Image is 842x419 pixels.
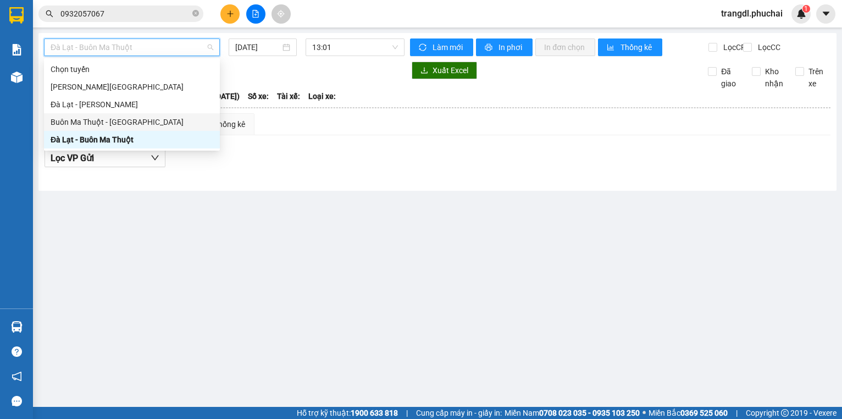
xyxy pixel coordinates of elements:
span: | [406,407,408,419]
img: warehouse-icon [11,71,23,83]
button: printerIn phơi [476,38,533,56]
span: | [736,407,738,419]
span: file-add [252,10,259,18]
sup: 1 [802,5,810,13]
span: plus [226,10,234,18]
span: 1 [804,5,808,13]
span: Cung cấp máy in - giấy in: [416,407,502,419]
div: [PERSON_NAME][GEOGRAPHIC_DATA] [51,81,213,93]
button: bar-chartThống kê [598,38,662,56]
span: Trên xe [804,65,831,90]
button: plus [220,4,240,24]
span: Thống kê [621,41,653,53]
span: question-circle [12,346,22,357]
span: Làm mới [433,41,464,53]
div: Buôn Ma Thuột - Đà Lạt [44,113,220,131]
img: solution-icon [11,44,23,56]
span: sync [419,43,428,52]
div: Đà Lạt - Gia Lai [44,96,220,113]
button: aim [272,4,291,24]
span: message [12,396,22,406]
div: Chọn tuyến [51,63,213,75]
span: printer [485,43,494,52]
span: down [151,153,159,162]
span: aim [277,10,285,18]
button: Lọc VP Gửi [45,150,165,167]
input: 13/08/2025 [235,41,280,53]
button: caret-down [816,4,835,24]
span: ⚪️ [642,411,646,415]
span: Lọc CC [754,41,782,53]
span: trangdl.phuchai [712,7,791,20]
span: Đà Lạt - Buôn Ma Thuột [51,39,213,56]
span: Đã giao [717,65,744,90]
div: Gia Lai - Đà Lạt [44,78,220,96]
span: search [46,10,53,18]
div: Thống kê [214,118,245,130]
span: Kho nhận [761,65,788,90]
span: Lọc VP Gửi [51,151,94,165]
img: warehouse-icon [11,321,23,333]
span: Hỗ trợ kỹ thuật: [297,407,398,419]
input: Tìm tên, số ĐT hoặc mã đơn [60,8,190,20]
img: icon-new-feature [796,9,806,19]
button: syncLàm mới [410,38,473,56]
strong: 0708 023 035 - 0935 103 250 [539,409,640,417]
strong: 1900 633 818 [351,409,398,417]
div: Đà Lạt - Buôn Ma Thuột [51,134,213,146]
button: downloadXuất Excel [412,62,477,79]
button: file-add [246,4,265,24]
button: In đơn chọn [535,38,595,56]
span: close-circle [192,9,199,19]
strong: 0369 525 060 [680,409,728,417]
span: Miền Nam [505,407,640,419]
span: Miền Bắc [649,407,728,419]
span: bar-chart [607,43,616,52]
div: Đà Lạt - [PERSON_NAME] [51,98,213,111]
span: Loại xe: [308,90,336,102]
span: Số xe: [248,90,269,102]
div: Chọn tuyến [44,60,220,78]
span: Tài xế: [277,90,300,102]
div: Buôn Ma Thuột - [GEOGRAPHIC_DATA] [51,116,213,128]
span: In phơi [498,41,524,53]
img: logo-vxr [9,7,24,24]
span: copyright [781,409,789,417]
span: notification [12,371,22,382]
span: close-circle [192,10,199,16]
span: caret-down [821,9,831,19]
div: Đà Lạt - Buôn Ma Thuột [44,131,220,148]
span: Lọc CR [719,41,747,53]
span: 13:01 [312,39,398,56]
